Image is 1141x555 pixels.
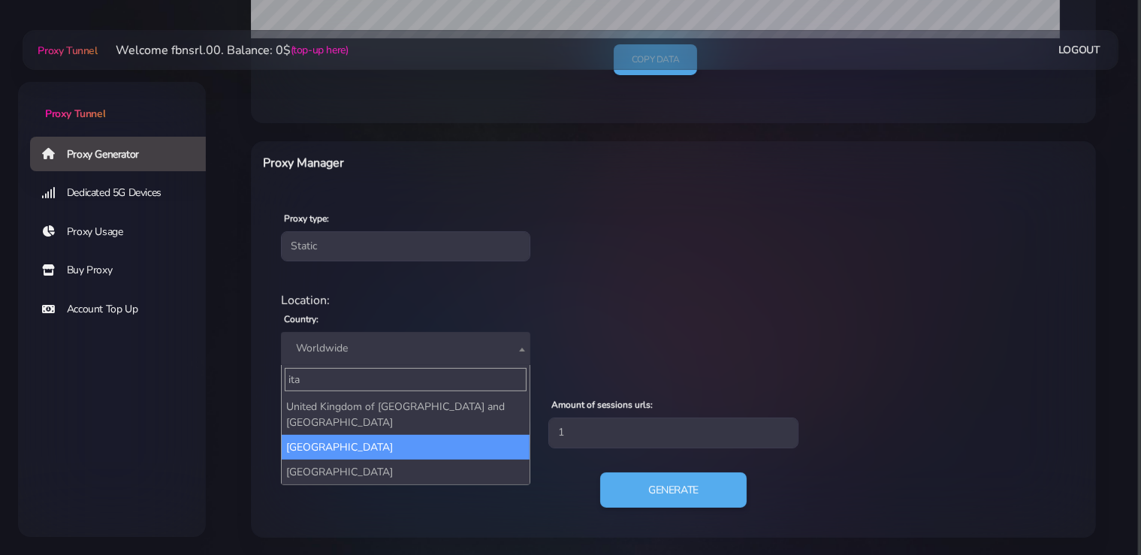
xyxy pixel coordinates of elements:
div: Proxy Settings: [272,377,1075,395]
a: (top-up here) [291,42,349,58]
iframe: Webchat Widget [1068,482,1122,536]
a: Proxy Tunnel [35,38,97,62]
li: [GEOGRAPHIC_DATA] [282,435,530,460]
a: Account Top Up [30,292,218,327]
a: Logout [1058,36,1100,64]
span: Worldwide [281,332,530,365]
a: Proxy Tunnel [18,82,206,122]
a: Proxy Generator [30,137,218,171]
a: Dedicated 5G Devices [30,176,218,210]
label: Amount of sessions urls: [551,398,653,412]
div: Location: [272,291,1075,309]
li: Welcome fbnsrl.00. Balance: 0$ [98,41,349,59]
li: United Kingdom of [GEOGRAPHIC_DATA] and [GEOGRAPHIC_DATA] [282,394,530,435]
a: Buy Proxy [30,253,218,288]
label: Proxy type: [284,212,329,225]
input: Search [285,368,527,391]
a: Proxy Usage [30,215,218,249]
li: [GEOGRAPHIC_DATA] [282,460,530,484]
span: Proxy Tunnel [38,44,97,58]
button: Generate [600,472,747,508]
span: Worldwide [290,338,521,359]
span: Proxy Tunnel [45,107,105,121]
h6: Proxy Manager [263,153,735,173]
label: Country: [284,312,318,326]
